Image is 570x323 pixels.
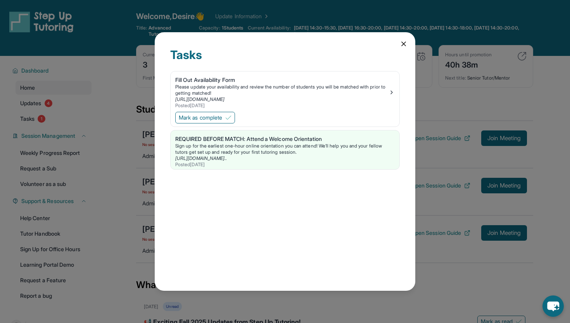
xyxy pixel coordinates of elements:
div: Please update your availability and review the number of students you will be matched with prior ... [175,84,389,96]
div: Posted [DATE] [175,102,389,109]
div: REQUIRED BEFORE MATCH: Attend a Welcome Orientation [175,135,395,143]
a: [URL][DOMAIN_NAME] [175,96,225,102]
button: Mark as complete [175,112,235,123]
div: Fill Out Availability Form [175,76,389,84]
div: Sign up for the earliest one-hour online orientation you can attend! We’ll help you and your fell... [175,143,395,155]
a: Fill Out Availability FormPlease update your availability and review the number of students you w... [171,71,399,110]
div: Tasks [170,48,400,71]
a: [URL][DOMAIN_NAME].. [175,155,227,161]
img: Mark as complete [225,115,231,121]
span: Mark as complete [179,114,222,122]
div: Posted [DATE] [175,161,395,168]
a: REQUIRED BEFORE MATCH: Attend a Welcome OrientationSign up for the earliest one-hour online orien... [171,130,399,169]
button: chat-button [542,295,564,317]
